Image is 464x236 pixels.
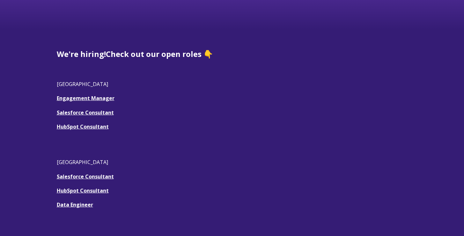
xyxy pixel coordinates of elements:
[57,201,93,208] a: Data Engineer
[57,95,114,102] a: Engagement Manager
[57,159,108,166] span: [GEOGRAPHIC_DATA]
[106,49,213,59] span: Check out our open roles 👇
[57,123,109,130] a: HubSpot Consultant
[57,173,114,180] a: Salesforce Consultant
[57,49,106,59] span: We're hiring!
[57,81,108,88] span: [GEOGRAPHIC_DATA]
[57,187,109,194] a: HubSpot Consultant
[57,109,114,116] a: Salesforce Consultant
